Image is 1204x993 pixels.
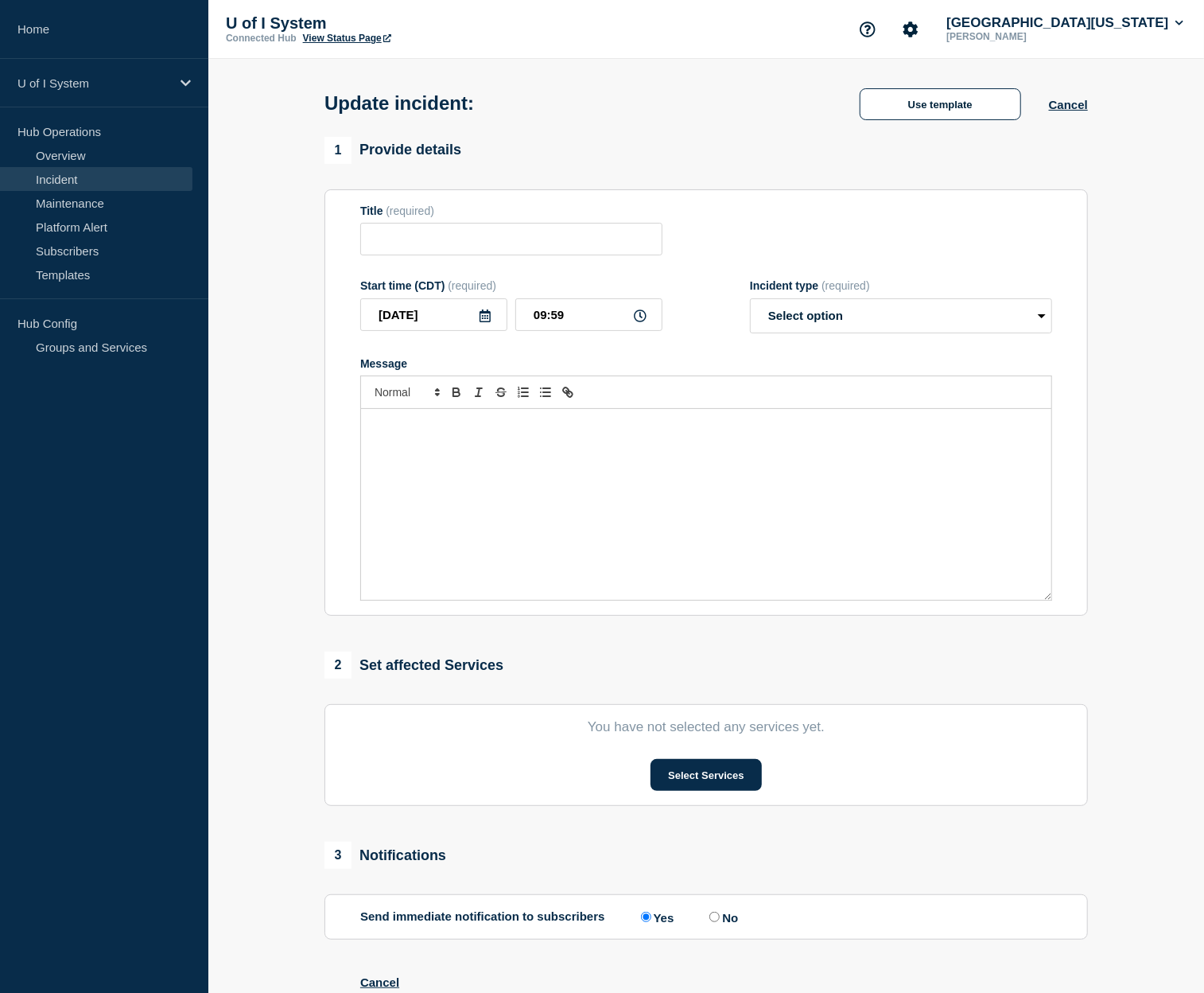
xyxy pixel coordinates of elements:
[360,909,1052,925] div: Send immediate notification to subscribers
[894,13,927,46] button: Account settings
[303,33,391,44] a: View Status Page
[557,383,579,402] button: Toggle link
[705,909,738,925] label: No
[360,909,605,925] p: Send immediate notification to subscribers
[360,279,662,292] div: Start time (CDT)
[324,652,503,679] div: Set affected Services
[361,409,1051,600] div: Message
[821,279,870,292] span: (required)
[750,279,1052,292] div: Incident type
[943,15,1187,31] button: [GEOGRAPHIC_DATA][US_STATE]
[637,909,674,925] label: Yes
[860,88,1021,120] button: Use template
[651,759,761,791] button: Select Services
[709,912,720,922] input: No
[367,383,445,402] span: Font size
[1049,98,1088,111] button: Cancel
[324,842,446,869] div: Notifications
[360,298,507,331] input: YYYY-MM-DD
[750,298,1052,333] select: Incident type
[445,383,468,402] button: Toggle bold text
[943,31,1109,42] p: [PERSON_NAME]
[226,33,297,44] p: Connected Hub
[851,13,884,46] button: Support
[324,92,474,115] h1: Update incident:
[641,912,651,922] input: Yes
[324,137,351,164] span: 1
[360,357,1052,370] div: Message
[360,975,399,989] button: Cancel
[386,204,434,217] span: (required)
[360,223,662,255] input: Title
[468,383,490,402] button: Toggle italic text
[360,204,662,217] div: Title
[324,137,461,164] div: Provide details
[512,383,534,402] button: Toggle ordered list
[324,652,351,679] span: 2
[17,76,170,90] p: U of I System
[534,383,557,402] button: Toggle bulleted list
[515,298,662,331] input: HH:MM
[226,14,544,33] p: U of I System
[490,383,512,402] button: Toggle strikethrough text
[448,279,496,292] span: (required)
[360,719,1052,735] p: You have not selected any services yet.
[324,842,351,869] span: 3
